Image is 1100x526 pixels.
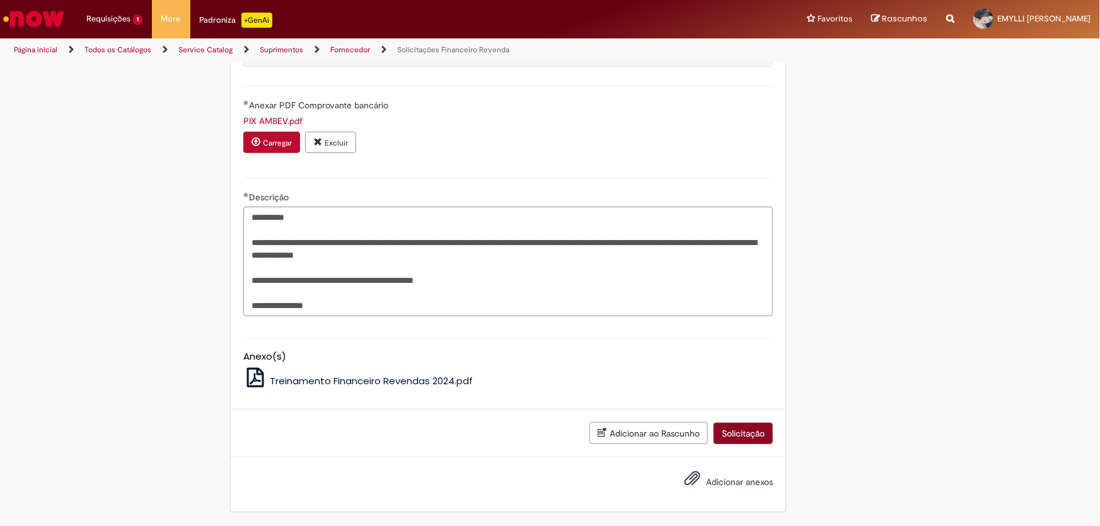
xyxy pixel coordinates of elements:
[243,352,773,362] h5: Anexo(s)
[260,45,303,55] a: Suprimentos
[178,45,233,55] a: Service Catalog
[243,207,773,316] textarea: Descrição
[263,138,292,148] small: Carregar
[9,38,724,62] ul: Trilhas de página
[681,467,703,496] button: Adicionar anexos
[249,192,291,203] span: Descrição
[86,13,130,25] span: Requisições
[714,423,773,444] button: Solicitação
[882,13,927,25] span: Rascunhos
[14,45,57,55] a: Página inicial
[249,100,391,111] span: Anexar PDF Comprovante bancário
[133,14,142,25] span: 1
[397,45,509,55] a: Solicitações Financeiro Revenda
[243,115,303,127] a: Download de PIX AMBEV.pdf
[243,132,300,153] button: Carregar anexo de Anexar PDF Comprovante bancário Required
[305,132,356,153] button: Excluir anexo PIX AMBEV.pdf
[200,13,272,28] div: Padroniza
[241,13,272,28] p: +GenAi
[706,476,773,488] span: Adicionar anexos
[161,13,181,25] span: More
[325,138,348,148] small: Excluir
[1,6,66,31] img: ServiceNow
[330,45,370,55] a: Fornecedor
[997,13,1091,24] span: EMYLLI [PERSON_NAME]
[818,13,852,25] span: Favoritos
[243,100,249,105] span: Obrigatório Preenchido
[270,374,473,387] span: Treinamento Financeiro Revendas 2024.pdf
[84,45,151,55] a: Todos os Catálogos
[589,422,708,444] button: Adicionar ao Rascunho
[243,374,473,387] a: Treinamento Financeiro Revendas 2024.pdf
[243,192,249,197] span: Obrigatório Preenchido
[871,13,927,25] a: Rascunhos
